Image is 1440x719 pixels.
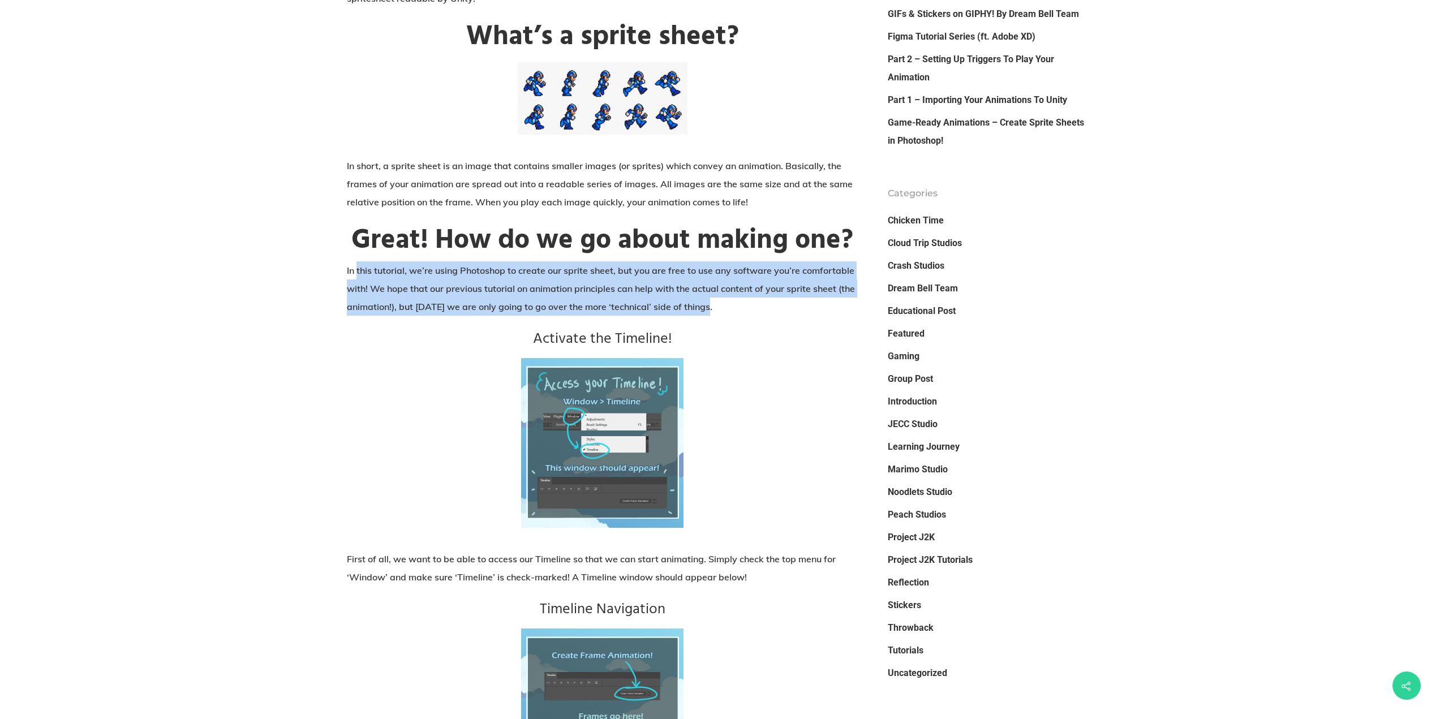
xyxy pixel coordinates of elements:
a: Educational Post [888,302,1093,320]
a: Marimo Studio [888,460,1093,479]
a: Dream Bell Team [888,279,1093,298]
p: In short, a sprite sheet is an image that contains smaller images (or sprites) which convey an an... [347,157,858,225]
a: Project J2K [888,528,1093,546]
a: Stickers [888,596,1093,614]
a: Uncategorized [888,664,1093,682]
a: Chicken Time [888,212,1093,230]
a: Introduction [888,393,1093,411]
a: Game-Ready Animations – Create Sprite Sheets in Photoshop! [888,114,1093,150]
p: In this tutorial, we’re using Photoshop to create our sprite sheet, but you are free to use any s... [347,261,858,329]
a: JECC Studio [888,415,1093,433]
a: Learning Journey [888,438,1093,456]
h4: Categories [888,186,1093,201]
p: First of all, we want to be able to access our Timeline so that we can start animating. Simply ch... [347,550,858,600]
a: Noodlets Studio [888,483,1093,501]
h2: What’s a sprite sheet? [347,21,858,54]
a: Cloud Trip Studios [888,234,1093,252]
a: Featured [888,325,1093,343]
a: Throwback [888,619,1093,637]
h3: Timeline Navigation [347,600,858,620]
h2: Great! How do we go about making one? [347,225,858,257]
h3: Activate the Timeline! [347,329,858,350]
a: GIFs & Stickers on GIPHY! By Dream Bell Team [888,5,1093,23]
a: Crash Studios [888,257,1093,275]
a: Reflection [888,574,1093,592]
a: Part 1 – Importing Your Animations To Unity [888,91,1093,109]
a: Figma Tutorial Series (ft. Adobe XD) [888,28,1093,46]
a: Group Post [888,370,1093,388]
a: Peach Studios [888,506,1093,524]
a: Tutorials [888,641,1093,660]
a: Project J2K Tutorials [888,551,1093,569]
a: Part 2 – Setting Up Triggers To Play Your Animation [888,50,1093,87]
a: Gaming [888,347,1093,365]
